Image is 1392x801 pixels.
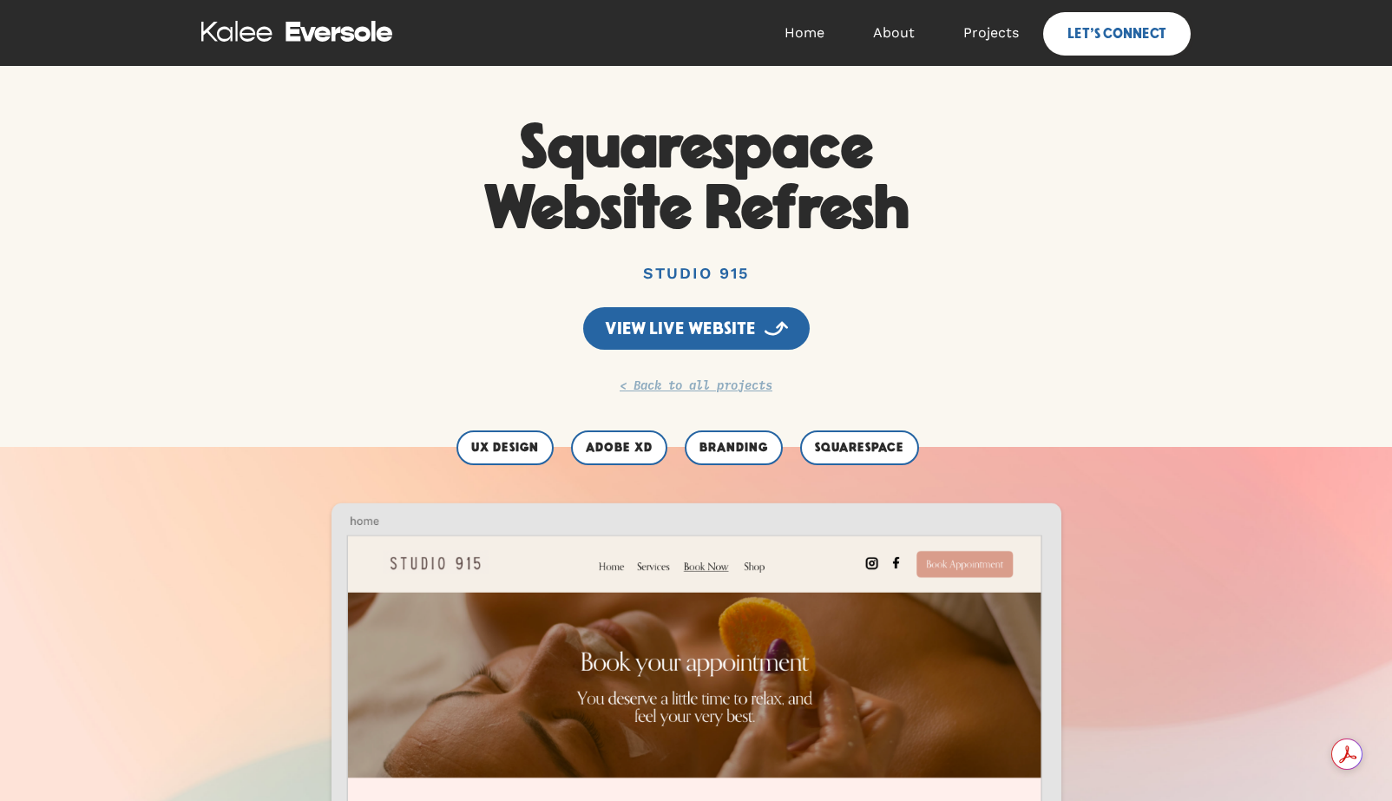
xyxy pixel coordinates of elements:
div: UX Design [471,439,539,456]
div: Adobe XD [586,439,653,456]
div: Branding [699,439,768,456]
div: Squarespace [815,439,904,456]
div: Studio 915 [498,266,894,281]
a: View live website [583,307,810,350]
a: let's connect [1043,12,1191,56]
a: Projects [939,7,1043,59]
div: View live website [605,320,756,338]
h1: Squarespace Website Refresh [458,118,933,240]
a: About [849,7,939,59]
a: Home [760,7,849,59]
a: < Back to all projects [620,376,772,393]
